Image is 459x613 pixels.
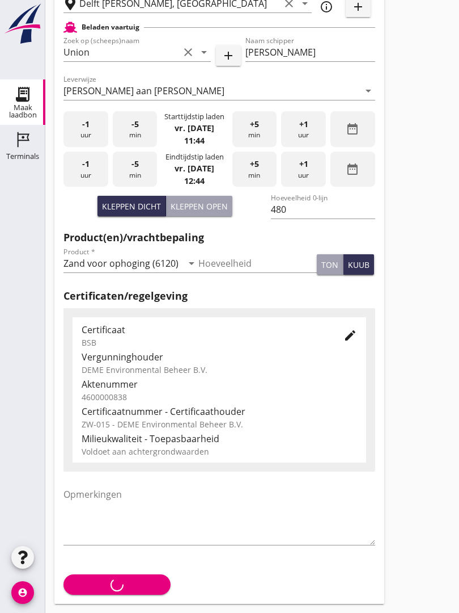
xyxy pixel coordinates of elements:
input: Product * [63,254,182,272]
div: Aktenummer [82,377,357,391]
i: clear [181,45,195,59]
span: +5 [250,158,259,170]
div: min [113,152,158,187]
div: uur [281,152,326,187]
div: Voldoet aan achtergrondwaarden [82,446,357,457]
div: DEME Environmental Beheer B.V. [82,364,357,376]
div: Certificaat [82,323,325,337]
strong: vr. [DATE] [175,163,214,174]
i: account_circle [11,581,34,604]
button: kuub [343,254,374,275]
h2: Product(en)/vrachtbepaling [63,230,375,245]
div: [PERSON_NAME] aan [PERSON_NAME] [63,86,224,96]
span: +1 [299,158,308,170]
button: ton [317,254,343,275]
div: Terminals [6,153,39,160]
div: Milieukwaliteit - Toepasbaarheid [82,432,357,446]
i: edit [343,329,357,342]
span: +1 [299,118,308,131]
img: logo-small.a267ee39.svg [2,3,43,45]
span: -1 [82,118,90,131]
button: Kleppen open [166,196,232,216]
span: +5 [250,118,259,131]
input: Hoeveelheid [198,254,317,272]
i: date_range [346,122,359,136]
i: add [222,49,235,62]
div: 4600000838 [82,391,357,403]
i: date_range [346,162,359,176]
div: Kleppen dicht [102,200,161,212]
i: arrow_drop_down [197,45,211,59]
strong: 11:44 [184,135,205,146]
button: Kleppen dicht [97,196,166,216]
h2: Beladen vaartuig [82,22,139,32]
span: -1 [82,158,90,170]
div: BSB [82,337,325,349]
div: Vergunninghouder [82,350,357,364]
strong: 12:44 [184,175,205,186]
div: uur [281,111,326,147]
i: arrow_drop_down [362,84,375,98]
input: Zoek op (scheeps)naam [63,43,179,61]
div: Starttijdstip laden [164,111,224,122]
textarea: Opmerkingen [63,485,375,545]
div: ZW-015 - DEME Environmental Beheer B.V. [82,418,357,430]
h2: Certificaten/regelgeving [63,288,375,304]
div: min [113,111,158,147]
div: Eindtijdstip laden [165,152,224,162]
strong: vr. [DATE] [175,123,214,133]
i: arrow_drop_down [185,257,198,270]
div: ton [321,259,338,271]
div: Kleppen open [171,200,228,212]
div: min [232,111,277,147]
div: uur [63,111,108,147]
div: Certificaatnummer - Certificaathouder [82,405,357,418]
input: Hoeveelheid 0-lijn [271,200,375,219]
div: min [232,152,277,187]
input: Naam schipper [245,43,375,61]
div: kuub [348,259,369,271]
div: uur [63,152,108,187]
span: -5 [131,118,139,131]
span: -5 [131,158,139,170]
